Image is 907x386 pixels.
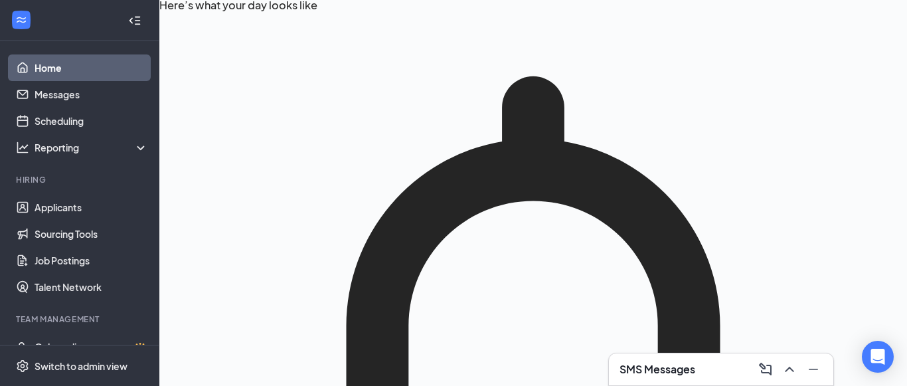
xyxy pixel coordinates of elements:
a: Talent Network [35,274,148,300]
button: ComposeMessage [754,359,775,380]
a: Job Postings [35,247,148,274]
div: Open Intercom Messenger [862,341,894,373]
div: Hiring [16,174,145,185]
div: Switch to admin view [35,359,127,373]
svg: Collapse [128,14,141,27]
svg: ChevronUp [782,361,797,377]
a: Home [35,54,148,81]
a: Messages [35,81,148,108]
button: Minimize [801,359,823,380]
svg: WorkstreamLogo [15,13,28,27]
button: ChevronUp [778,359,799,380]
svg: Analysis [16,141,29,154]
svg: Settings [16,359,29,373]
div: Team Management [16,314,145,325]
svg: ComposeMessage [758,361,774,377]
a: Scheduling [35,108,148,134]
a: Sourcing Tools [35,221,148,247]
svg: Minimize [805,361,821,377]
a: Applicants [35,194,148,221]
h3: SMS Messages [619,362,695,377]
div: Reporting [35,141,149,154]
a: OnboardingCrown [35,334,148,360]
